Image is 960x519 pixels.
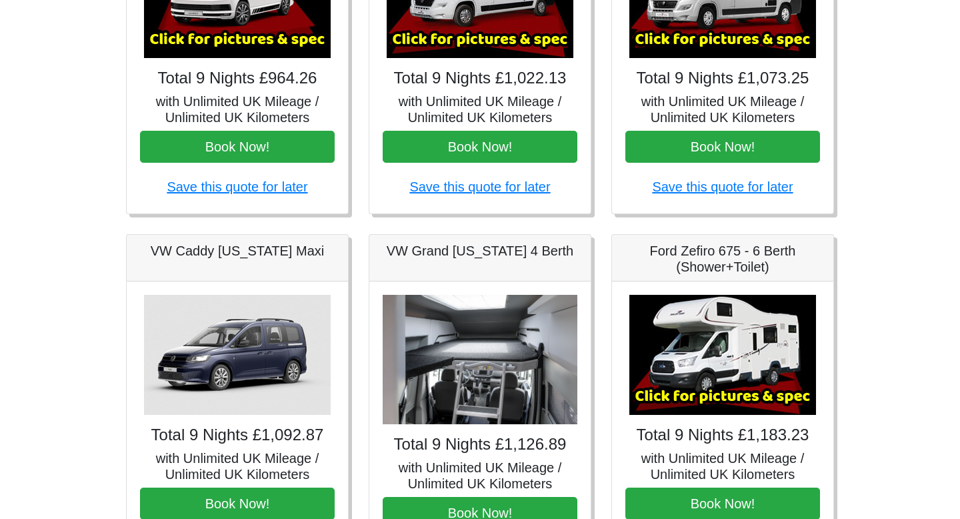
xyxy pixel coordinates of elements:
h4: Total 9 Nights £1,092.87 [140,426,335,445]
button: Book Now! [383,131,577,163]
h4: Total 9 Nights £964.26 [140,69,335,88]
h4: Total 9 Nights £1,183.23 [625,426,820,445]
a: Save this quote for later [167,179,307,194]
h5: VW Caddy [US_STATE] Maxi [140,243,335,259]
h4: Total 9 Nights £1,073.25 [625,69,820,88]
a: Save this quote for later [652,179,793,194]
h5: VW Grand [US_STATE] 4 Berth [383,243,577,259]
img: Ford Zefiro 675 - 6 Berth (Shower+Toilet) [629,295,816,415]
h5: with Unlimited UK Mileage / Unlimited UK Kilometers [625,93,820,125]
h5: with Unlimited UK Mileage / Unlimited UK Kilometers [140,450,335,482]
button: Book Now! [140,131,335,163]
img: VW Caddy California Maxi [144,295,331,415]
h5: with Unlimited UK Mileage / Unlimited UK Kilometers [625,450,820,482]
h4: Total 9 Nights £1,022.13 [383,69,577,88]
h5: with Unlimited UK Mileage / Unlimited UK Kilometers [140,93,335,125]
h5: Ford Zefiro 675 - 6 Berth (Shower+Toilet) [625,243,820,275]
button: Book Now! [625,131,820,163]
img: VW Grand California 4 Berth [383,295,577,425]
h5: with Unlimited UK Mileage / Unlimited UK Kilometers [383,460,577,492]
h5: with Unlimited UK Mileage / Unlimited UK Kilometers [383,93,577,125]
a: Save this quote for later [409,179,550,194]
h4: Total 9 Nights £1,126.89 [383,435,577,454]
